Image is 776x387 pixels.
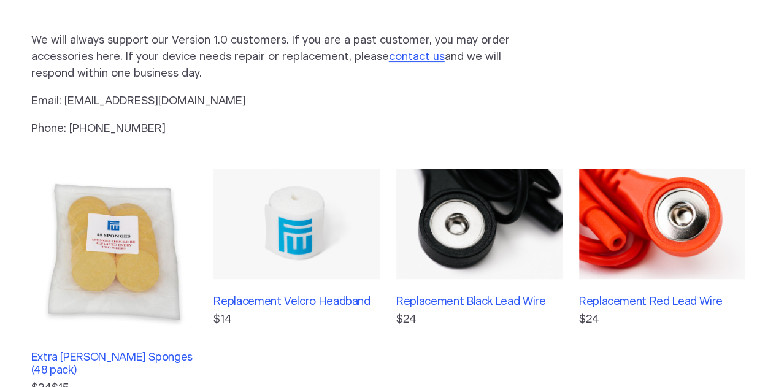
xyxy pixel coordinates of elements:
img: Replacement Red Lead Wire [579,169,745,279]
p: $24 [396,312,563,328]
a: contact us [389,52,445,63]
img: Replacement Black Lead Wire [396,169,563,279]
img: Replacement Velcro Headband [213,169,380,279]
p: Email: [EMAIL_ADDRESS][DOMAIN_NAME] [31,93,532,110]
h3: Replacement Red Lead Wire [579,296,745,309]
p: $14 [213,312,380,328]
h3: Extra [PERSON_NAME] Sponges (48 pack) [31,351,198,378]
p: Phone: [PHONE_NUMBER] [31,121,532,137]
p: We will always support our Version 1.0 customers. If you are a past customer, you may order acces... [31,33,532,82]
p: $24 [579,312,745,328]
h3: Replacement Black Lead Wire [396,296,563,309]
h3: Replacement Velcro Headband [213,296,380,309]
img: Extra Fisher Wallace Sponges (48 pack) [31,169,198,335]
